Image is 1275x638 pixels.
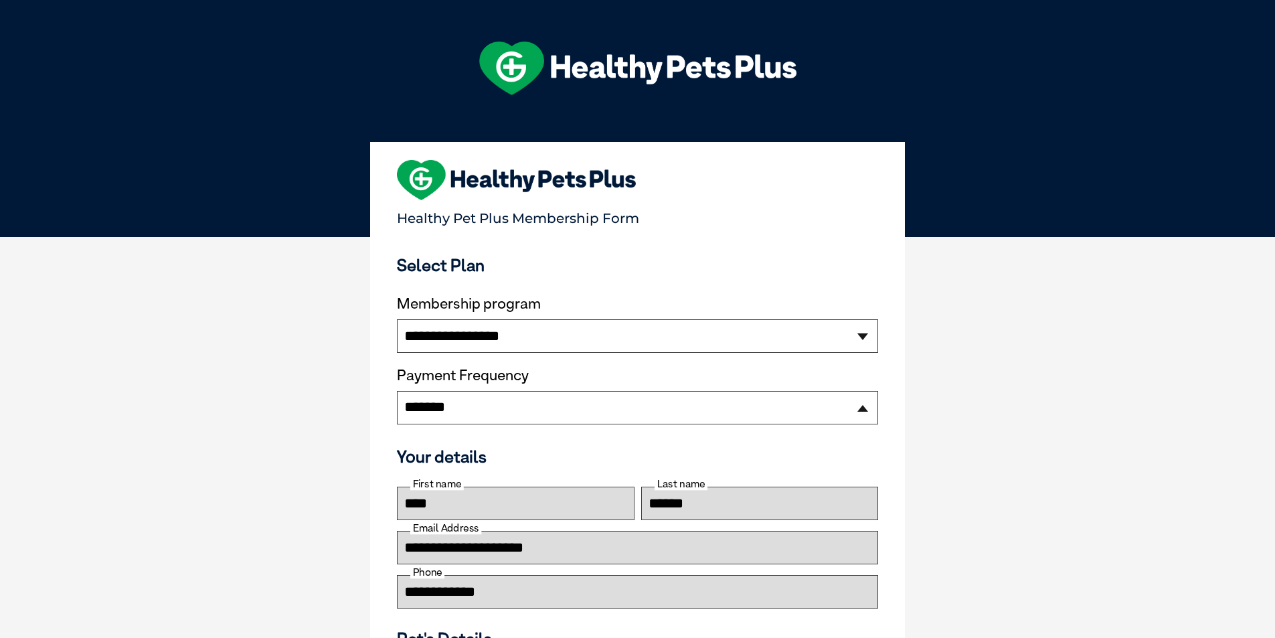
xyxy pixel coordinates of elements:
img: heart-shape-hpp-logo-large.png [397,160,636,200]
img: hpp-logo-landscape-green-white.png [479,42,796,95]
label: First name [410,478,464,490]
label: Membership program [397,295,878,313]
label: Email Address [410,522,481,534]
h3: Your details [397,447,878,467]
h3: Select Plan [397,255,878,275]
p: Healthy Pet Plus Membership Form [397,204,878,226]
label: Payment Frequency [397,367,529,384]
label: Phone [410,566,444,578]
label: Last name [655,478,707,490]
